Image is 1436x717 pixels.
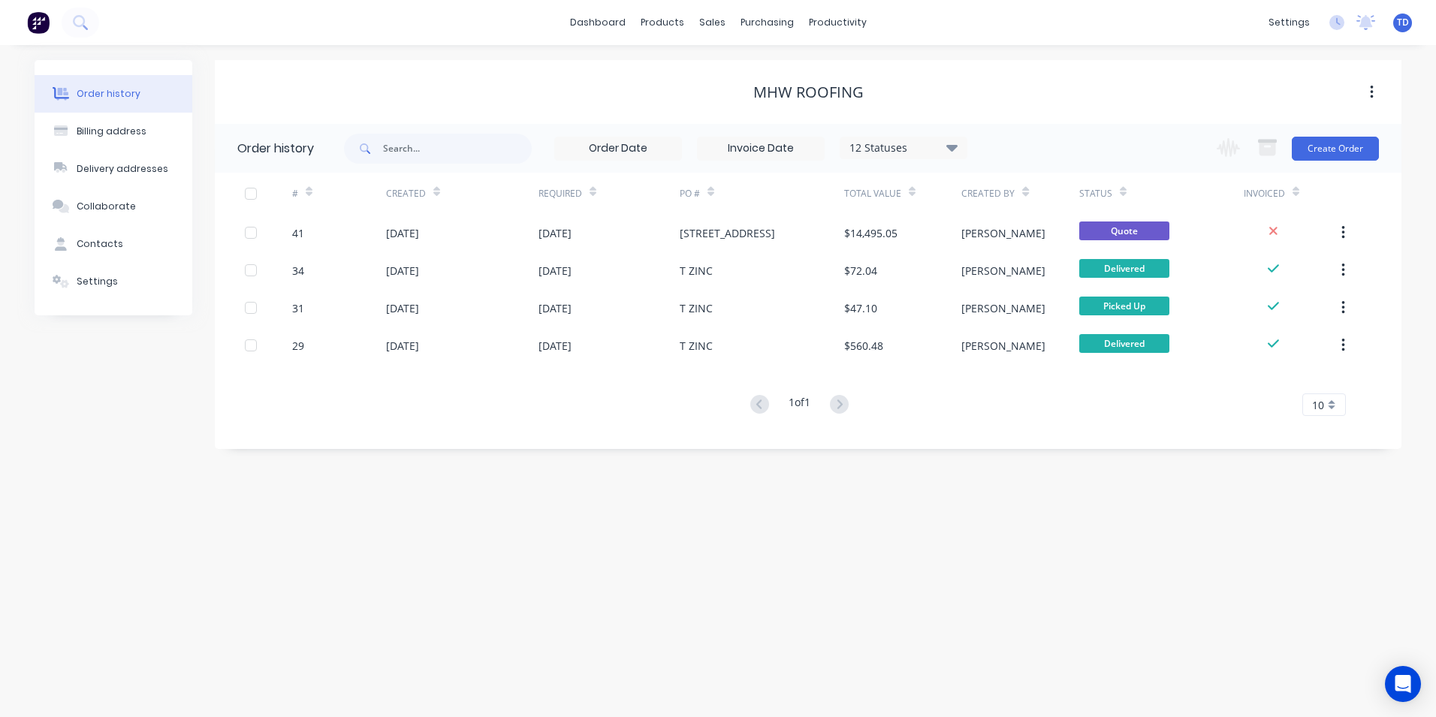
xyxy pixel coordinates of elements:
[386,225,419,241] div: [DATE]
[844,338,883,354] div: $560.48
[292,300,304,316] div: 31
[1312,397,1324,413] span: 10
[35,263,192,300] button: Settings
[961,338,1045,354] div: [PERSON_NAME]
[386,173,538,214] div: Created
[789,394,810,416] div: 1 of 1
[680,338,713,354] div: T ZINC
[1079,221,1169,240] span: Quote
[538,173,680,214] div: Required
[292,187,298,200] div: #
[292,225,304,241] div: 41
[292,338,304,354] div: 29
[680,300,713,316] div: T ZINC
[844,263,877,279] div: $72.04
[1079,259,1169,278] span: Delivered
[386,187,426,200] div: Created
[961,173,1079,214] div: Created By
[77,162,168,176] div: Delivery addresses
[386,263,419,279] div: [DATE]
[27,11,50,34] img: Factory
[1244,187,1285,200] div: Invoiced
[1079,334,1169,353] span: Delivered
[292,263,304,279] div: 34
[1079,297,1169,315] span: Picked Up
[77,275,118,288] div: Settings
[680,263,713,279] div: T ZINC
[844,187,901,200] div: Total Value
[237,140,314,158] div: Order history
[1244,173,1338,214] div: Invoiced
[844,300,877,316] div: $47.10
[292,173,386,214] div: #
[538,338,572,354] div: [DATE]
[386,300,419,316] div: [DATE]
[680,187,700,200] div: PO #
[1079,187,1112,200] div: Status
[840,140,967,156] div: 12 Statuses
[1397,16,1409,29] span: TD
[383,134,532,164] input: Search...
[680,173,844,214] div: PO #
[35,75,192,113] button: Order history
[555,137,681,160] input: Order Date
[77,125,146,138] div: Billing address
[961,225,1045,241] div: [PERSON_NAME]
[1079,173,1244,214] div: Status
[961,187,1015,200] div: Created By
[538,225,572,241] div: [DATE]
[1385,666,1421,702] div: Open Intercom Messenger
[35,150,192,188] button: Delivery addresses
[538,263,572,279] div: [DATE]
[633,11,692,34] div: products
[733,11,801,34] div: purchasing
[35,188,192,225] button: Collaborate
[538,300,572,316] div: [DATE]
[961,263,1045,279] div: [PERSON_NAME]
[35,225,192,263] button: Contacts
[563,11,633,34] a: dashboard
[698,137,824,160] input: Invoice Date
[1261,11,1317,34] div: settings
[961,300,1045,316] div: [PERSON_NAME]
[844,173,961,214] div: Total Value
[844,225,897,241] div: $14,495.05
[77,237,123,251] div: Contacts
[692,11,733,34] div: sales
[35,113,192,150] button: Billing address
[753,83,864,101] div: MHW Roofing
[680,225,775,241] div: [STREET_ADDRESS]
[386,338,419,354] div: [DATE]
[77,200,136,213] div: Collaborate
[801,11,874,34] div: productivity
[1292,137,1379,161] button: Create Order
[538,187,582,200] div: Required
[77,87,140,101] div: Order history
